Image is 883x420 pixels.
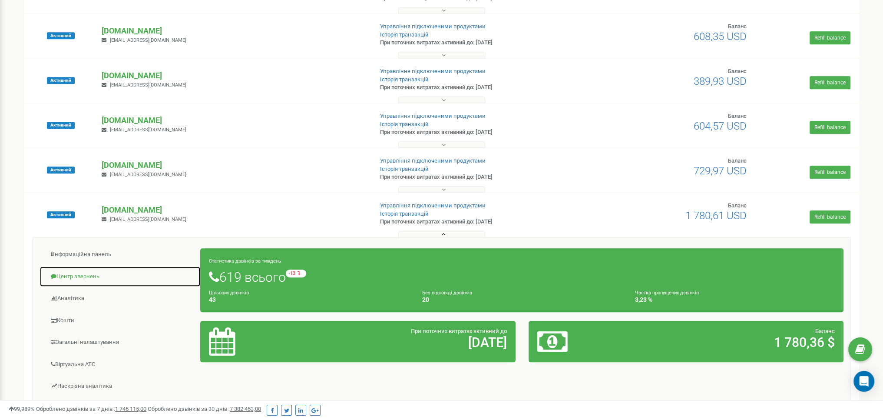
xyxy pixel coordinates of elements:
a: Аналiтика [40,288,201,309]
span: Активний [47,211,75,218]
span: Оброблено дзвінків за 7 днів : [36,406,146,412]
a: Refill balance [810,210,850,223]
span: 99,989% [9,406,35,412]
u: 1 745 115,00 [115,406,146,412]
p: [DOMAIN_NAME] [102,204,366,216]
a: Історія транзакцій [380,121,429,127]
a: Історія транзакцій [380,210,429,217]
p: При поточних витратах активний до: [DATE] [380,173,575,181]
span: 389,93 USD [694,75,747,87]
div: Open Intercom Messenger [853,371,874,392]
span: Баланс [728,23,747,30]
p: При поточних витратах активний до: [DATE] [380,218,575,226]
a: Управління підключеними продуктами [380,113,486,119]
h4: 43 [209,297,409,303]
a: Віртуальна АТС [40,354,201,375]
span: Баланс [728,68,747,74]
u: 7 382 453,00 [230,406,261,412]
span: Баланс [728,202,747,209]
a: Історія транзакцій [380,76,429,83]
small: Статистика дзвінків за тиждень [209,258,281,264]
span: [EMAIL_ADDRESS][DOMAIN_NAME] [110,37,186,43]
small: Без відповіді дзвінків [422,290,472,296]
span: Оброблено дзвінків за 30 днів : [148,406,261,412]
small: Цільових дзвінків [209,290,249,296]
span: [EMAIL_ADDRESS][DOMAIN_NAME] [110,82,186,88]
p: [DOMAIN_NAME] [102,70,366,81]
span: Баланс [728,113,747,119]
span: 608,35 USD [694,30,747,43]
span: 604,57 USD [694,120,747,132]
a: Refill balance [810,31,850,44]
h2: 1 780,36 $ [641,335,835,350]
span: Баланс [728,157,747,164]
a: Кошти [40,310,201,331]
a: Управління підключеними продуктами [380,68,486,74]
a: Управління підключеними продуктами [380,157,486,164]
a: Інформаційна панель [40,244,201,265]
a: Управління підключеними продуктами [380,23,486,30]
span: Баланс [815,328,835,334]
p: При поточних витратах активний до: [DATE] [380,39,575,47]
span: При поточних витратах активний до [411,328,507,334]
a: Історія транзакцій [380,166,429,172]
span: [EMAIL_ADDRESS][DOMAIN_NAME] [110,217,186,222]
a: Центр звернень [40,266,201,287]
a: Колбек [40,398,201,419]
h4: 3,23 % [635,297,835,303]
p: [DOMAIN_NAME] [102,25,366,37]
a: Історія транзакцій [380,31,429,38]
h2: [DATE] [313,335,507,350]
a: Refill balance [810,166,850,179]
h4: 20 [422,297,622,303]
p: При поточних витратах активний до: [DATE] [380,128,575,137]
p: [DOMAIN_NAME] [102,160,366,171]
span: 729,97 USD [694,165,747,177]
h1: 619 всього [209,270,835,284]
small: -13 [286,270,306,277]
span: Активний [47,77,75,84]
span: [EMAIL_ADDRESS][DOMAIN_NAME] [110,127,186,133]
a: Refill balance [810,121,850,134]
p: [DOMAIN_NAME] [102,115,366,126]
a: Наскрізна аналітика [40,376,201,397]
small: Частка пропущених дзвінків [635,290,699,296]
span: [EMAIL_ADDRESS][DOMAIN_NAME] [110,172,186,177]
a: Refill balance [810,76,850,89]
a: Загальні налаштування [40,332,201,353]
p: При поточних витратах активний до: [DATE] [380,83,575,92]
span: 1 780,61 USD [685,210,747,222]
span: Активний [47,167,75,173]
a: Управління підключеними продуктами [380,202,486,209]
span: Активний [47,32,75,39]
span: Активний [47,122,75,129]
